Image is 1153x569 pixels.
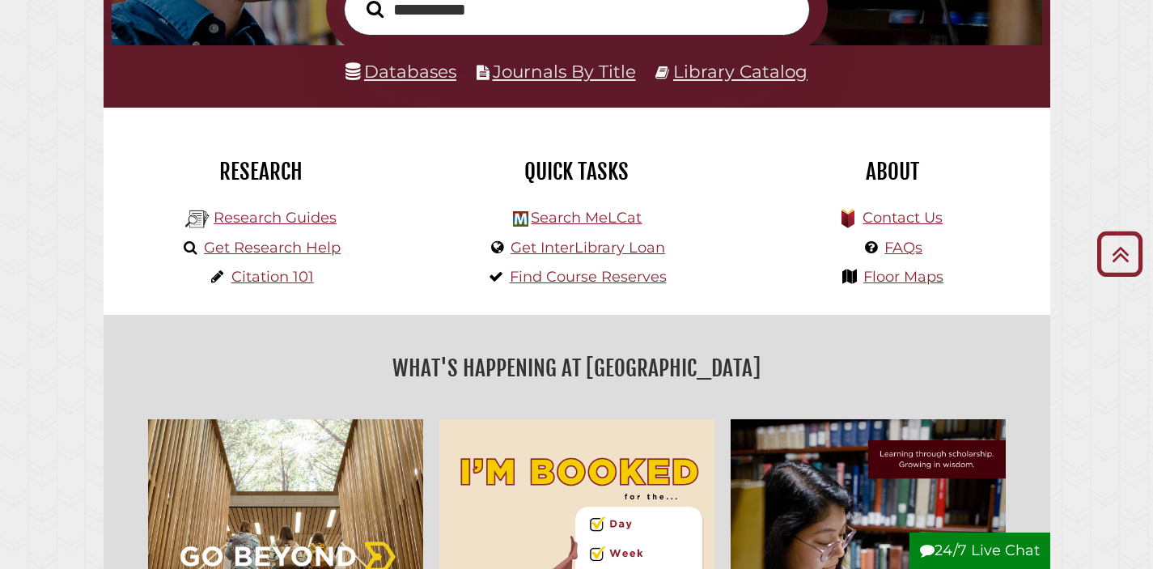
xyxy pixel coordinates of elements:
a: Floor Maps [863,268,943,286]
a: Get Research Help [204,239,341,257]
a: Citation 101 [231,268,314,286]
h2: Research [116,158,407,185]
a: Library Catalog [673,61,808,82]
h2: About [747,158,1038,185]
a: Research Guides [214,209,337,227]
a: Get InterLibrary Loan [511,239,665,257]
img: Hekman Library Logo [185,207,210,231]
a: Search MeLCat [531,209,642,227]
h2: What's Happening at [GEOGRAPHIC_DATA] [116,350,1038,387]
a: Contact Us [863,209,943,227]
img: Hekman Library Logo [513,211,528,227]
a: Back to Top [1091,240,1149,267]
h2: Quick Tasks [431,158,723,185]
a: Journals By Title [493,61,636,82]
a: FAQs [884,239,922,257]
a: Databases [345,61,456,82]
a: Find Course Reserves [510,268,667,286]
